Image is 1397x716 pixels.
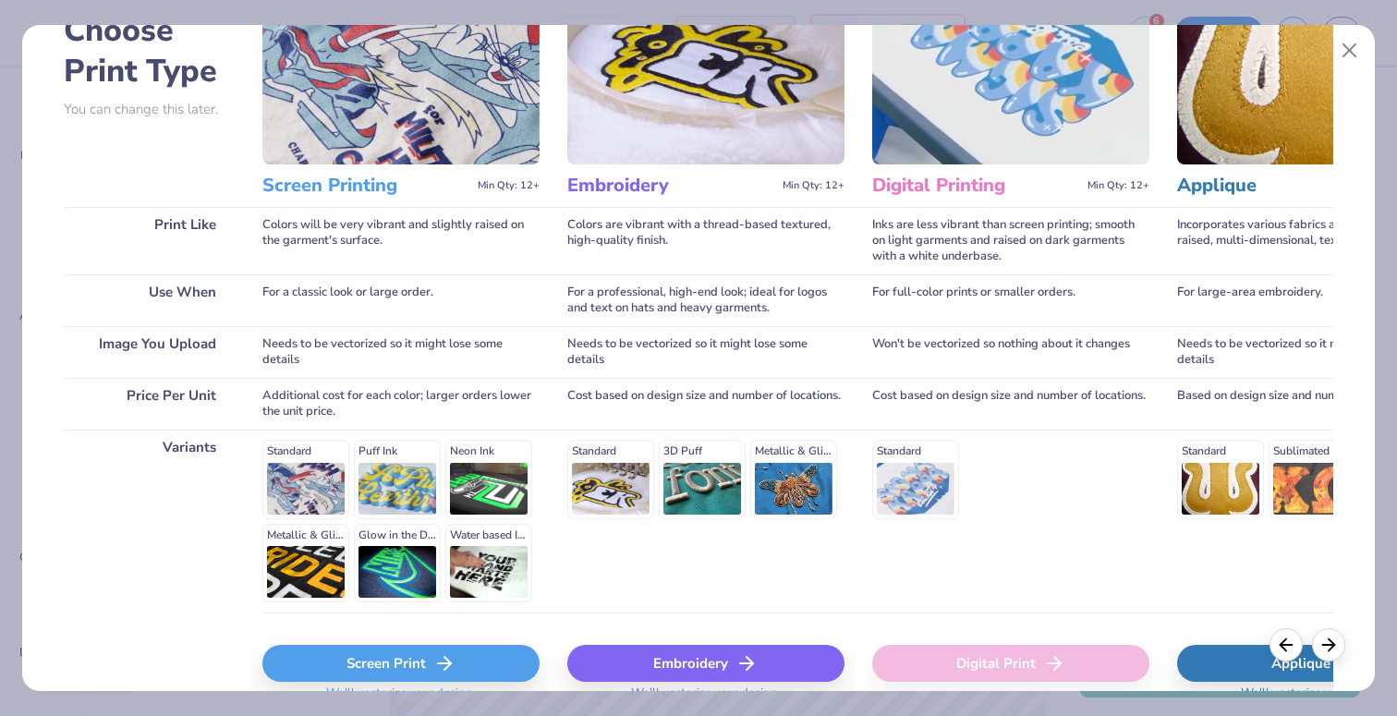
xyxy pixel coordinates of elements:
[872,207,1149,274] div: Inks are less vibrant than screen printing; smooth on light garments and raised on dark garments ...
[262,207,540,274] div: Colors will be very vibrant and slightly raised on the garment's surface.
[64,207,235,274] div: Print Like
[872,645,1149,682] div: Digital Print
[567,326,844,378] div: Needs to be vectorized so it might lose some details
[1087,179,1149,192] span: Min Qty: 12+
[64,102,235,117] p: You can change this later.
[262,645,540,682] div: Screen Print
[567,174,775,198] h3: Embroidery
[478,179,540,192] span: Min Qty: 12+
[262,326,540,378] div: Needs to be vectorized so it might lose some details
[872,326,1149,378] div: Won't be vectorized so nothing about it changes
[64,430,235,613] div: Variants
[872,174,1080,198] h3: Digital Printing
[567,274,844,326] div: For a professional, high-end look; ideal for logos and text on hats and heavy garments.
[262,274,540,326] div: For a classic look or large order.
[567,378,844,430] div: Cost based on design size and number of locations.
[783,179,844,192] span: Min Qty: 12+
[872,274,1149,326] div: For full-color prints or smaller orders.
[872,378,1149,430] div: Cost based on design size and number of locations.
[1177,174,1385,198] h3: Applique
[319,686,482,712] span: We'll vectorize your design.
[624,686,787,712] span: We'll vectorize your design.
[64,378,235,430] div: Price Per Unit
[567,207,844,274] div: Colors are vibrant with a thread-based textured, high-quality finish.
[64,326,235,378] div: Image You Upload
[64,10,235,91] h2: Choose Print Type
[262,174,470,198] h3: Screen Printing
[64,274,235,326] div: Use When
[262,378,540,430] div: Additional cost for each color; larger orders lower the unit price.
[1233,686,1397,712] span: We'll vectorize your design.
[567,645,844,682] div: Embroidery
